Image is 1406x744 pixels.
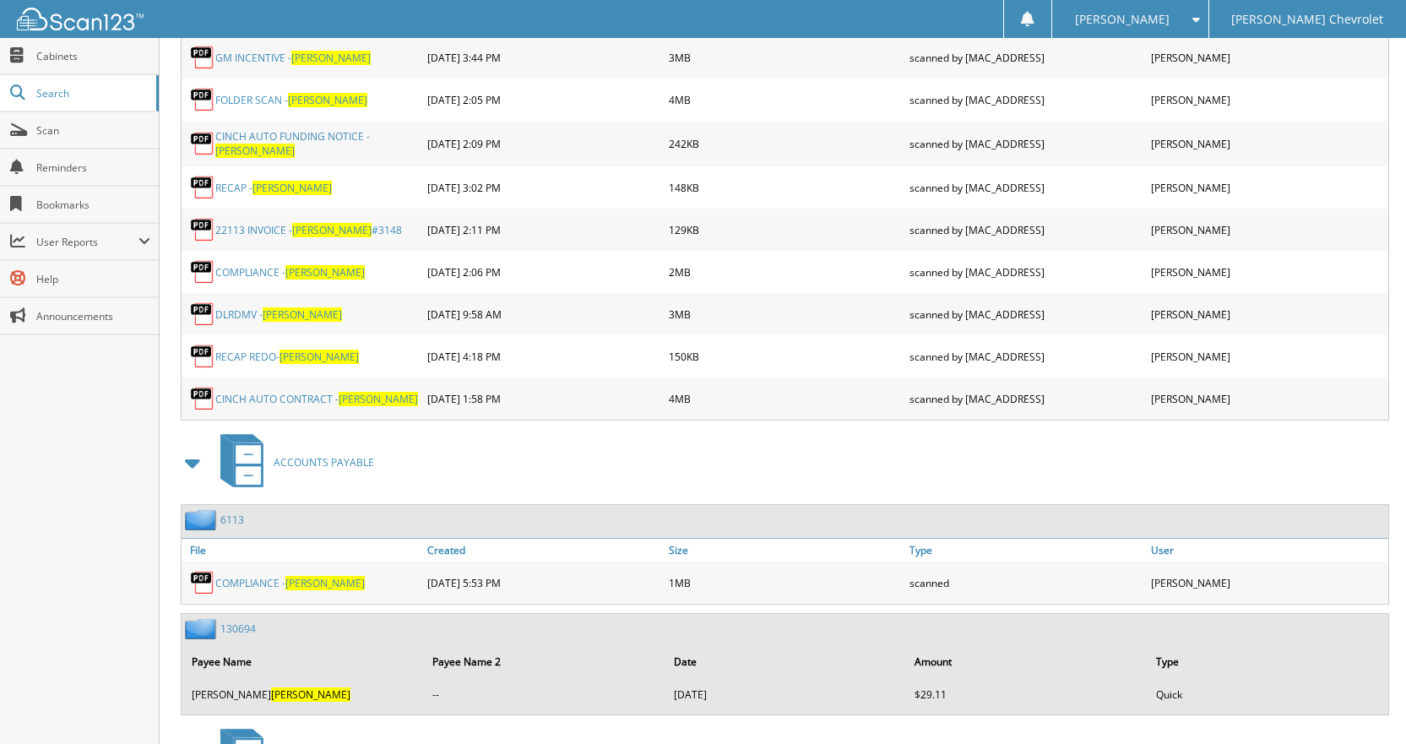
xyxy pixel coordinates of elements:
a: Created [423,539,665,562]
img: PDF.png [190,131,215,156]
span: [PERSON_NAME] [263,307,342,322]
div: 242KB [665,125,906,162]
span: Help [36,272,150,286]
th: Amount [906,644,1145,679]
span: [PERSON_NAME] [288,93,367,107]
div: [DATE] 2:11 PM [423,213,665,247]
div: [PERSON_NAME] [1147,382,1388,415]
a: RECAP REDO-[PERSON_NAME] [215,350,359,364]
span: [PERSON_NAME] [285,576,365,590]
th: Payee Name 2 [424,644,663,679]
div: [PERSON_NAME] [1147,125,1388,162]
div: 4MB [665,382,906,415]
iframe: Chat Widget [1322,663,1406,744]
a: 22113 INVOICE -[PERSON_NAME]#3148 [215,223,402,237]
span: [PERSON_NAME] [1075,14,1170,24]
div: [PERSON_NAME] [1147,339,1388,373]
a: Type [905,539,1147,562]
img: PDF.png [190,301,215,327]
td: Quick [1148,681,1387,709]
div: [DATE] 5:53 PM [423,566,665,600]
div: 3MB [665,41,906,74]
span: Scan [36,123,150,138]
th: Type [1148,644,1387,679]
div: 150KB [665,339,906,373]
a: 6113 [220,513,244,527]
a: Size [665,539,906,562]
div: scanned by [MAC_ADDRESS] [905,297,1147,331]
div: [DATE] 2:06 PM [423,255,665,289]
td: [PERSON_NAME] [183,681,422,709]
span: [PERSON_NAME] [215,144,295,158]
span: Cabinets [36,49,150,63]
div: [PERSON_NAME] [1147,171,1388,204]
div: scanned by [MAC_ADDRESS] [905,382,1147,415]
div: scanned by [MAC_ADDRESS] [905,255,1147,289]
div: [DATE] 1:58 PM [423,382,665,415]
a: DLRDMV -[PERSON_NAME] [215,307,342,322]
div: scanned by [MAC_ADDRESS] [905,213,1147,247]
span: Announcements [36,309,150,323]
span: [PERSON_NAME] [339,392,418,406]
div: 1MB [665,566,906,600]
span: [PERSON_NAME] [291,51,371,65]
span: [PERSON_NAME] Chevrolet [1231,14,1383,24]
a: RECAP -[PERSON_NAME] [215,181,332,195]
div: [PERSON_NAME] [1147,566,1388,600]
div: [DATE] 2:05 PM [423,83,665,117]
div: [PERSON_NAME] [1147,83,1388,117]
img: scan123-logo-white.svg [17,8,144,30]
td: -- [424,681,663,709]
div: scanned [905,566,1147,600]
a: ACCOUNTS PAYABLE [210,429,374,496]
img: PDF.png [190,217,215,242]
img: PDF.png [190,386,215,411]
img: PDF.png [190,344,215,369]
a: COMPLIANCE -[PERSON_NAME] [215,576,365,590]
a: CINCH AUTO FUNDING NOTICE -[PERSON_NAME] [215,129,419,158]
span: [PERSON_NAME] [271,687,350,702]
a: GM INCENTIVE -[PERSON_NAME] [215,51,371,65]
img: PDF.png [190,259,215,285]
a: COMPLIANCE -[PERSON_NAME] [215,265,365,280]
div: [DATE] 9:58 AM [423,297,665,331]
div: scanned by [MAC_ADDRESS] [905,41,1147,74]
img: PDF.png [190,87,215,112]
span: User Reports [36,235,138,249]
span: [PERSON_NAME] [252,181,332,195]
a: CINCH AUTO CONTRACT -[PERSON_NAME] [215,392,418,406]
div: [PERSON_NAME] [1147,297,1388,331]
div: [DATE] 2:09 PM [423,125,665,162]
span: [PERSON_NAME] [280,350,359,364]
img: PDF.png [190,45,215,70]
div: 4MB [665,83,906,117]
div: [PERSON_NAME] [1147,41,1388,74]
div: [DATE] 4:18 PM [423,339,665,373]
img: PDF.png [190,570,215,595]
div: [DATE] 3:44 PM [423,41,665,74]
div: scanned by [MAC_ADDRESS] [905,125,1147,162]
img: PDF.png [190,175,215,200]
a: 130694 [220,622,256,636]
div: [DATE] 3:02 PM [423,171,665,204]
td: $29.11 [906,681,1145,709]
th: Date [665,644,904,679]
th: Payee Name [183,644,422,679]
div: 3MB [665,297,906,331]
img: folder2.png [185,509,220,530]
span: [PERSON_NAME] [292,223,372,237]
div: [PERSON_NAME] [1147,255,1388,289]
div: 148KB [665,171,906,204]
div: 2MB [665,255,906,289]
img: folder2.png [185,618,220,639]
a: User [1147,539,1388,562]
div: scanned by [MAC_ADDRESS] [905,171,1147,204]
span: [PERSON_NAME] [285,265,365,280]
span: Search [36,86,148,100]
div: scanned by [MAC_ADDRESS] [905,83,1147,117]
div: 129KB [665,213,906,247]
div: [PERSON_NAME] [1147,213,1388,247]
a: FOLDER SCAN -[PERSON_NAME] [215,93,367,107]
a: File [182,539,423,562]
